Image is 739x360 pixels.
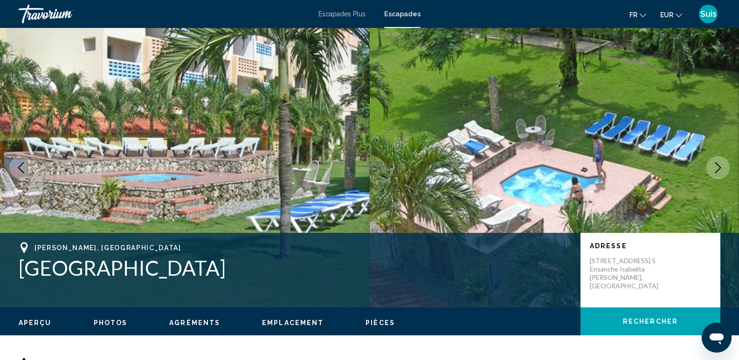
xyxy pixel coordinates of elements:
[19,5,309,23] a: Travorium
[94,319,128,327] button: Photos
[318,10,366,18] a: Escapades Plus
[169,319,220,327] button: Agréments
[660,8,682,21] button: Changer de devise
[19,319,52,327] button: Aperçu
[696,4,720,24] button: Menu utilisateur
[629,11,637,19] font: fr
[700,9,717,19] font: Suis
[660,11,673,19] font: EUR
[706,156,730,179] button: Next image
[590,242,711,250] p: Adresse
[366,319,395,327] button: Pièces
[623,318,678,326] span: Rechercher
[35,244,181,251] span: [PERSON_NAME], [GEOGRAPHIC_DATA]
[9,156,33,179] button: Previous image
[702,323,732,353] iframe: Bouton de lancement de la fenêtre de messagerie
[262,319,324,327] button: Emplacement
[580,307,720,335] button: Rechercher
[590,257,664,290] p: [STREET_ADDRESS] 5 Ensanche Isabelita [PERSON_NAME], [GEOGRAPHIC_DATA]
[629,8,646,21] button: Changer de langue
[384,10,421,18] a: Escapades
[19,256,571,280] h1: [GEOGRAPHIC_DATA]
